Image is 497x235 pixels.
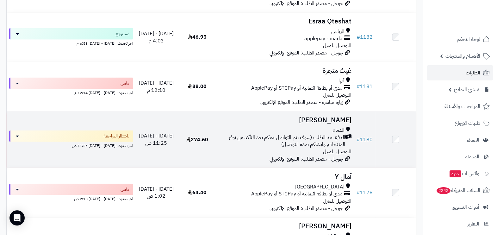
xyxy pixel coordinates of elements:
[323,197,351,205] span: التوصيل للمنزل
[427,166,493,181] a: وآتس آبجديد
[357,33,360,41] span: #
[260,98,343,106] span: زيارة مباشرة - مصدر الطلب: الموقع الإلكتروني
[220,134,345,149] span: الدفع بعد الطلب (سوف يتم التواصل معكم بعد التأكد من توفر المنتجات, وابلاغكم بمدة التوصيل)
[357,33,373,41] a: #1182
[188,83,207,90] span: 88.00
[186,136,208,143] span: 274.60
[427,200,493,215] a: أدوات التسويق
[427,116,493,131] a: طلبات الإرجاع
[188,189,207,196] span: 64.40
[427,216,493,232] a: التقارير
[295,183,345,191] span: [GEOGRAPHIC_DATA]
[116,31,129,37] span: مسترجع
[357,83,360,90] span: #
[357,189,360,196] span: #
[427,99,493,114] a: المراجعات والأسئلة
[251,85,343,92] span: مدى أو بطاقة ائتمانية أو STCPay أو ApplePay
[188,33,207,41] span: 46.95
[357,83,373,90] a: #1181
[465,152,479,161] span: المدونة
[220,173,351,181] h3: آمال Y
[9,40,133,46] div: اخر تحديث: [DATE] - [DATE] 6:58 م
[220,67,351,74] h3: غيث متجرة
[445,52,480,60] span: الأقسام والمنتجات
[436,187,451,194] span: 2242
[323,42,351,49] span: التوصيل للمنزل
[466,68,480,77] span: الطلبات
[139,132,174,147] span: [DATE] - [DATE] 11:25 ص
[457,35,480,44] span: لوحة التحكم
[9,210,25,225] div: Open Intercom Messenger
[139,79,174,94] span: [DATE] - [DATE] 12:10 م
[9,195,133,202] div: اخر تحديث: [DATE] - [DATE] 2:10 ص
[427,183,493,198] a: السلات المتروكة2242
[450,170,461,177] span: جديد
[339,77,345,85] span: أبها
[357,136,360,143] span: #
[220,18,351,25] h3: Esraa Qteshat
[9,142,133,149] div: اخر تحديث: [DATE] - [DATE] 11:25 ص
[436,186,480,195] span: السلات المتروكة
[427,149,493,164] a: المدونة
[220,117,351,124] h3: [PERSON_NAME]
[427,32,493,47] a: لوحة التحكم
[444,102,480,111] span: المراجعات والأسئلة
[467,219,479,228] span: التقارير
[454,85,479,94] span: مُنشئ النماذج
[357,136,373,143] a: #1180
[454,5,491,18] img: logo-2.png
[304,35,343,42] span: applepay - mada
[323,91,351,99] span: التوصيل للمنزل
[332,127,345,134] span: الدمام
[220,223,351,230] h3: [PERSON_NAME]
[270,205,343,212] span: جوجل - مصدر الطلب: الموقع الإلكتروني
[270,155,343,163] span: جوجل - مصدر الطلب: الموقع الإلكتروني
[452,203,479,212] span: أدوات التسويق
[331,28,345,35] span: الرياض
[139,30,174,45] span: [DATE] - [DATE] 4:03 م
[270,49,343,57] span: جوجل - مصدر الطلب: الموقع الإلكتروني
[467,136,479,144] span: العملاء
[104,133,129,139] span: بانتظار المراجعة
[427,65,493,80] a: الطلبات
[251,190,343,198] span: مدى أو بطاقة ائتمانية أو STCPay أو ApplePay
[357,189,373,196] a: #1178
[139,185,174,200] span: [DATE] - [DATE] 1:02 ص
[323,148,351,156] span: التوصيل للمنزل
[449,169,479,178] span: وآتس آب
[9,89,133,96] div: اخر تحديث: [DATE] - [DATE] 12:14 م
[427,132,493,148] a: العملاء
[121,186,129,193] span: ملغي
[455,119,480,128] span: طلبات الإرجاع
[121,80,129,86] span: ملغي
